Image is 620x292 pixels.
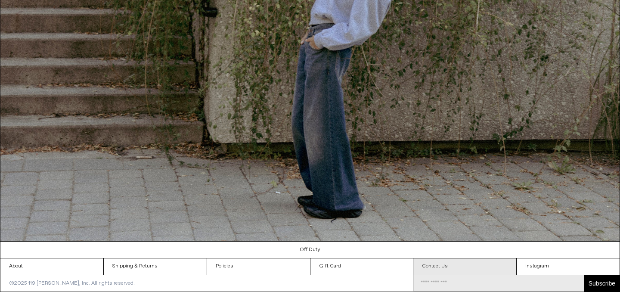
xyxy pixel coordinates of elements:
[0,242,620,258] a: Off Duty
[413,258,516,275] a: Contact Us
[310,258,413,275] a: Gift Card
[0,258,103,275] a: About
[413,275,584,292] input: Email Address
[584,275,620,292] button: Subscribe
[517,258,620,275] a: Instagram
[207,258,310,275] a: Policies
[0,275,143,292] p: ©2025 119 [PERSON_NAME], Inc. All rights reserved.
[104,258,207,275] a: Shipping & Returns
